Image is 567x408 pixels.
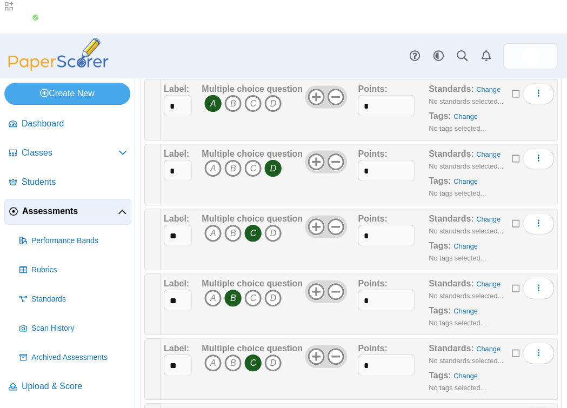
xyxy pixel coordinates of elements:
[429,176,451,185] b: Tags:
[523,148,554,169] button: More options
[429,149,474,158] b: Standards:
[522,48,539,65] img: ps.r5E9VB7rKI6hwE6f
[15,316,131,342] a: Scan History
[4,38,112,71] img: PaperScorer
[429,253,486,262] small: No tags selected...
[523,342,554,364] button: More options
[264,159,282,177] i: D
[22,147,118,159] span: Classes
[429,305,451,315] b: Tags:
[4,63,112,72] a: PaperScorer
[202,278,303,287] b: Multiple choice question
[164,343,189,352] b: Label:
[429,370,451,379] b: Tags:
[523,83,554,104] button: More options
[31,265,127,276] span: Rubrics
[164,278,189,287] b: Label:
[264,289,282,306] i: D
[476,215,501,223] a: Change
[429,213,474,223] b: Standards:
[429,189,486,197] small: No tags selected...
[202,213,303,223] b: Multiple choice question
[503,43,557,69] a: ps.r5E9VB7rKI6hwE6f
[358,278,387,287] b: Points:
[204,289,222,306] i: A
[429,226,503,235] small: No standards selected...
[224,95,242,112] i: B
[204,95,222,112] i: A
[15,257,131,283] a: Rubrics
[476,85,501,93] a: Change
[4,111,131,137] a: Dashboard
[244,289,262,306] i: C
[453,112,478,120] a: Change
[204,354,222,371] i: A
[224,289,242,306] i: B
[202,343,303,352] b: Multiple choice question
[31,352,127,363] span: Archived Assessments
[224,354,242,371] i: B
[244,95,262,112] i: C
[429,162,503,170] small: No standards selected...
[164,149,189,158] b: Label:
[22,380,127,392] span: Upload & Score
[453,306,478,315] a: Change
[476,150,501,158] a: Change
[453,177,478,185] a: Change
[429,356,503,364] small: No standards selected...
[523,277,554,299] button: More options
[4,83,130,104] a: Create New
[522,48,539,65] span: Edward Noble
[4,170,131,196] a: Students
[22,205,118,217] span: Assessments
[358,149,387,158] b: Points:
[358,84,387,93] b: Points:
[4,374,131,400] a: Upload & Score
[476,344,501,352] a: Change
[453,242,478,250] a: Change
[429,343,474,352] b: Standards:
[523,212,554,234] button: More options
[15,345,131,371] a: Archived Assessments
[429,84,474,93] b: Standards:
[429,124,486,132] small: No tags selected...
[22,118,127,130] span: Dashboard
[358,343,387,352] b: Points:
[429,111,451,120] b: Tags:
[453,371,478,379] a: Change
[264,354,282,371] i: D
[474,44,498,68] a: Alerts
[429,97,503,105] small: No standards selected...
[22,176,127,188] span: Students
[244,224,262,242] i: C
[224,224,242,242] i: B
[429,318,486,326] small: No tags selected...
[204,159,222,177] i: A
[224,159,242,177] i: B
[264,224,282,242] i: D
[429,240,451,250] b: Tags:
[164,84,189,93] b: Label:
[31,236,127,246] span: Performance Bands
[476,279,501,287] a: Change
[31,323,127,334] span: Scan History
[264,95,282,112] i: D
[358,213,387,223] b: Points:
[15,286,131,312] a: Standards
[202,84,303,93] b: Multiple choice question
[244,354,262,371] i: C
[31,294,127,305] span: Standards
[202,149,303,158] b: Multiple choice question
[429,291,503,299] small: No standards selected...
[4,141,131,166] a: Classes
[429,278,474,287] b: Standards:
[15,228,131,254] a: Performance Bands
[164,213,189,223] b: Label:
[4,199,131,225] a: Assessments
[204,224,222,242] i: A
[429,383,486,391] small: No tags selected...
[244,159,262,177] i: C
